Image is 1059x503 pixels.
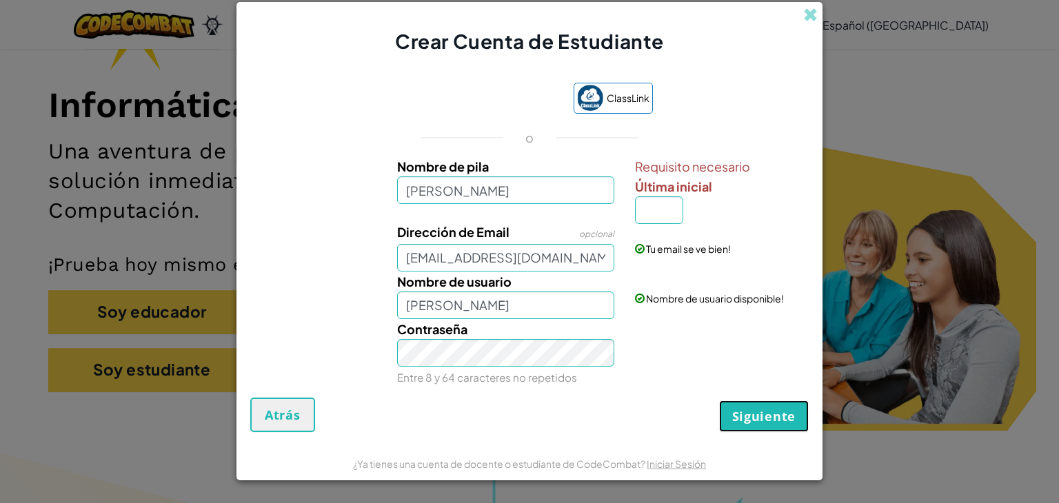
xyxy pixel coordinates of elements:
p: o [525,130,534,146]
span: Contraseña [397,321,467,337]
span: opcional [579,229,614,239]
span: Nombre de usuario disponible! [646,292,784,305]
span: ¿Ya tienes una cuenta de docente o estudiante de CodeCombat? [353,458,647,470]
span: Siguiente [732,408,796,424]
span: Última inicial [635,178,712,194]
span: Crear Cuenta de Estudiante [395,29,664,53]
span: Nombre de pila [397,158,489,174]
span: Requisito necesario [635,156,805,176]
span: Atrás [265,407,301,423]
span: Nombre de usuario [397,274,512,289]
span: Tu email se ve bien! [646,243,731,255]
a: Iniciar Sesión [647,458,706,470]
button: Atrás [250,398,315,432]
span: ClassLink [607,88,649,108]
span: Dirección de Email [397,224,510,240]
img: classlink-logo-small.png [577,85,603,111]
iframe: Botón Iniciar sesión con Google [399,84,567,114]
small: Entre 8 y 64 caracteres no repetidos [397,371,577,384]
button: Siguiente [719,400,809,432]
